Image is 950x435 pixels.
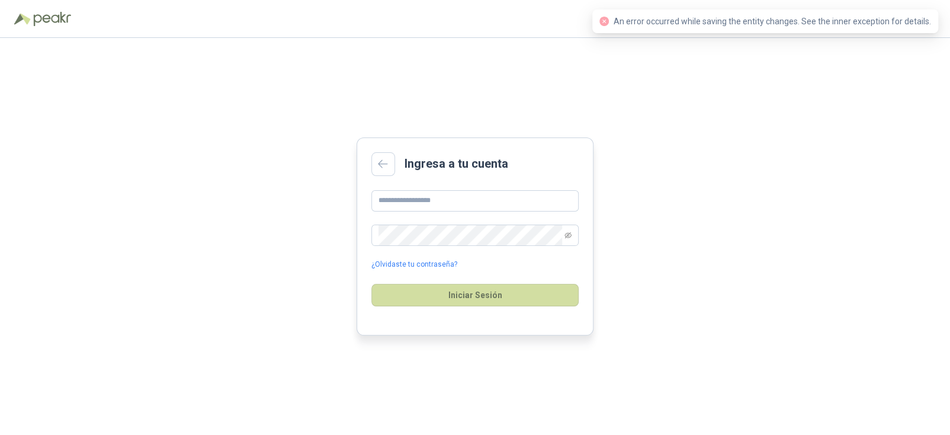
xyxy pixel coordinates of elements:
[33,12,71,26] img: Peakr
[371,259,457,270] a: ¿Olvidaste tu contraseña?
[405,155,508,173] h2: Ingresa a tu cuenta
[371,284,579,306] button: Iniciar Sesión
[14,13,31,25] img: Logo
[564,232,572,239] span: eye-invisible
[614,17,931,26] span: An error occurred while saving the entity changes. See the inner exception for details.
[599,17,609,26] span: close-circle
